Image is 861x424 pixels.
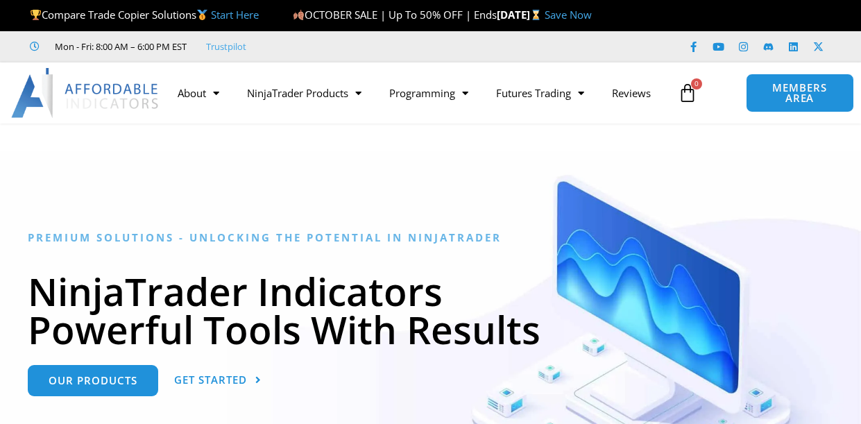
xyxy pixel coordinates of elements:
[197,10,207,20] img: 🥇
[164,77,233,109] a: About
[164,77,672,109] nav: Menu
[211,8,259,22] a: Start Here
[497,8,545,22] strong: [DATE]
[691,78,702,90] span: 0
[28,272,833,348] h1: NinjaTrader Indicators Powerful Tools With Results
[233,77,375,109] a: NinjaTrader Products
[174,375,247,385] span: Get Started
[28,365,158,396] a: Our Products
[28,231,833,244] h6: Premium Solutions - Unlocking the Potential in NinjaTrader
[375,77,482,109] a: Programming
[760,83,839,103] span: MEMBERS AREA
[531,10,541,20] img: ⌛
[49,375,137,386] span: Our Products
[746,74,854,112] a: MEMBERS AREA
[598,77,665,109] a: Reviews
[482,77,598,109] a: Futures Trading
[293,10,304,20] img: 🍂
[293,8,497,22] span: OCTOBER SALE | Up To 50% OFF | Ends
[11,68,160,118] img: LogoAI | Affordable Indicators – NinjaTrader
[31,10,41,20] img: 🏆
[545,8,592,22] a: Save Now
[174,365,262,396] a: Get Started
[30,8,259,22] span: Compare Trade Copier Solutions
[51,38,187,55] span: Mon - Fri: 8:00 AM – 6:00 PM EST
[657,73,718,113] a: 0
[206,38,246,55] a: Trustpilot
